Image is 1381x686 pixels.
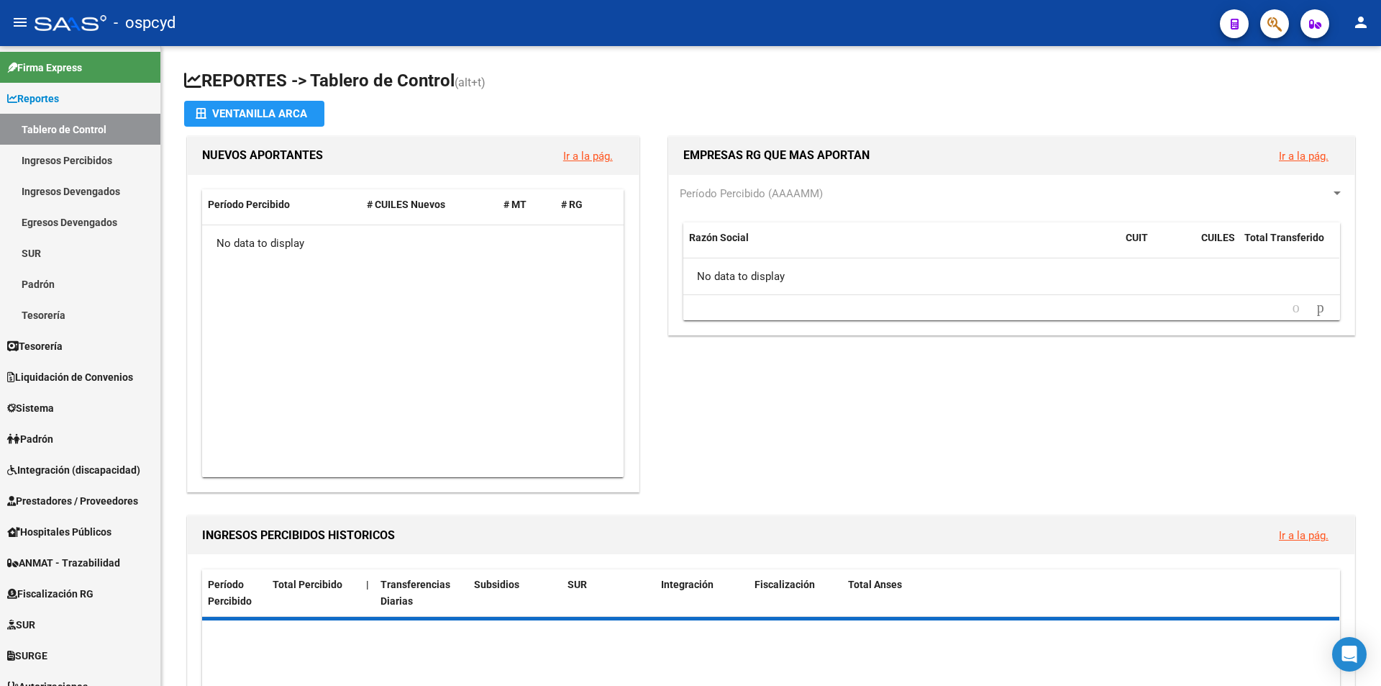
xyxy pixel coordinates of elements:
[184,69,1358,94] h1: REPORTES -> Tablero de Control
[202,528,395,542] span: INGRESOS PERCIBIDOS HISTORICOS
[1244,232,1324,243] span: Total Transferido
[1126,232,1148,243] span: CUIT
[562,569,655,617] datatable-header-cell: SUR
[455,76,486,89] span: (alt+t)
[1267,522,1340,549] button: Ir a la pág.
[555,189,613,220] datatable-header-cell: # RG
[848,579,902,590] span: Total Anses
[1332,637,1367,672] div: Open Intercom Messenger
[7,555,120,571] span: ANMAT - Trazabilidad
[568,579,587,590] span: SUR
[208,579,252,607] span: Período Percibido
[7,462,140,478] span: Integración (discapacidad)
[474,579,519,590] span: Subsidios
[661,579,714,590] span: Integración
[7,648,47,664] span: SURGE
[7,493,138,509] span: Prestadores / Proveedores
[1195,222,1239,270] datatable-header-cell: CUILES
[1267,143,1340,169] button: Ir a la pág.
[7,617,35,633] span: SUR
[7,400,54,416] span: Sistema
[503,199,527,210] span: # MT
[552,143,624,169] button: Ir a la pág.
[273,579,342,590] span: Total Percibido
[689,232,749,243] span: Razón Social
[114,7,176,39] span: - ospcyd
[7,586,94,602] span: Fiscalización RG
[655,569,749,617] datatable-header-cell: Integración
[196,101,313,127] div: Ventanilla ARCA
[202,189,361,220] datatable-header-cell: Período Percibido
[7,524,111,540] span: Hospitales Públicos
[184,101,324,127] button: Ventanilla ARCA
[1352,14,1369,31] mat-icon: person
[367,199,445,210] span: # CUILES Nuevos
[561,199,583,210] span: # RG
[380,579,450,607] span: Transferencias Diarias
[7,60,82,76] span: Firma Express
[7,369,133,385] span: Liquidación de Convenios
[683,148,870,162] span: EMPRESAS RG QUE MAS APORTAN
[202,569,267,617] datatable-header-cell: Período Percibido
[842,569,1328,617] datatable-header-cell: Total Anses
[7,338,63,354] span: Tesorería
[375,569,468,617] datatable-header-cell: Transferencias Diarias
[563,150,613,163] a: Ir a la pág.
[498,189,555,220] datatable-header-cell: # MT
[1239,222,1339,270] datatable-header-cell: Total Transferido
[7,431,53,447] span: Padrón
[366,579,369,590] span: |
[1279,529,1328,542] a: Ir a la pág.
[7,91,59,107] span: Reportes
[1279,150,1328,163] a: Ir a la pág.
[361,189,498,220] datatable-header-cell: # CUILES Nuevos
[360,569,375,617] datatable-header-cell: |
[202,225,624,261] div: No data to display
[1286,300,1306,316] a: go to previous page
[208,199,290,210] span: Período Percibido
[267,569,360,617] datatable-header-cell: Total Percibido
[12,14,29,31] mat-icon: menu
[1311,300,1331,316] a: go to next page
[468,569,562,617] datatable-header-cell: Subsidios
[683,222,1120,270] datatable-header-cell: Razón Social
[683,258,1339,294] div: No data to display
[1120,222,1195,270] datatable-header-cell: CUIT
[202,148,323,162] span: NUEVOS APORTANTES
[749,569,842,617] datatable-header-cell: Fiscalización
[680,187,823,200] span: Período Percibido (AAAAMM)
[1201,232,1235,243] span: CUILES
[755,579,815,590] span: Fiscalización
